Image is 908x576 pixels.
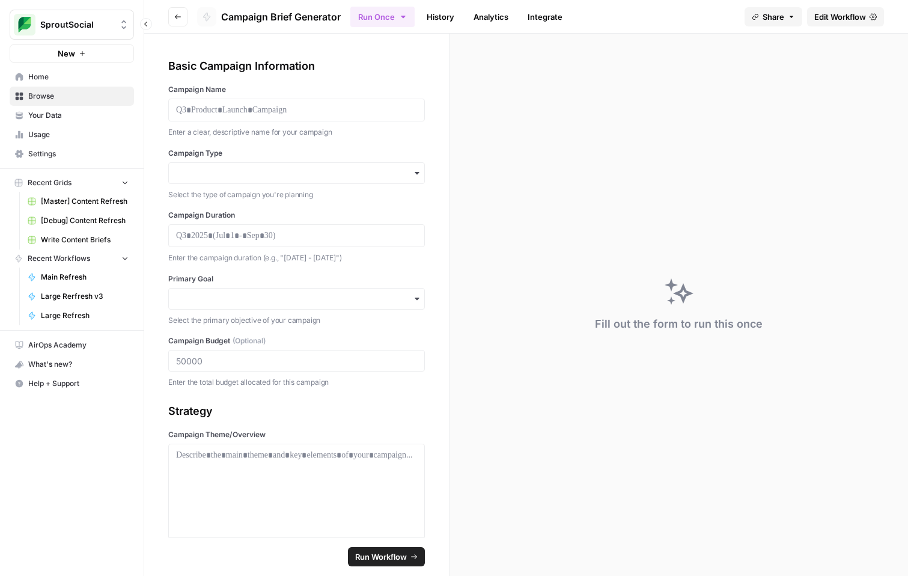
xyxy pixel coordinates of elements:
label: Campaign Theme/Overview [168,429,425,440]
label: Campaign Duration [168,210,425,221]
span: Large Rerfresh v3 [41,291,129,302]
label: Campaign Type [168,148,425,159]
div: What's new? [10,355,133,373]
span: [Master] Content Refresh [41,196,129,207]
a: Large Rerfresh v3 [22,287,134,306]
img: SproutSocial Logo [14,14,35,35]
span: Large Refresh [41,310,129,321]
button: Help + Support [10,374,134,393]
a: Integrate [520,7,570,26]
span: Campaign Brief Generator [221,10,341,24]
a: [Debug] Content Refresh [22,211,134,230]
label: Campaign Budget [168,335,425,346]
a: Write Content Briefs [22,230,134,250]
p: Enter a clear, descriptive name for your campaign [168,126,425,138]
span: Home [28,72,129,82]
p: Enter the campaign duration (e.g., "[DATE] - [DATE]") [168,252,425,264]
button: Run Once [350,7,415,27]
button: What's new? [10,355,134,374]
a: [Master] Content Refresh [22,192,134,211]
span: (Optional) [233,335,266,346]
a: Main Refresh [22,268,134,287]
span: Write Content Briefs [41,234,129,245]
span: Help + Support [28,378,129,389]
span: Share [763,11,784,23]
span: AirOps Academy [28,340,129,351]
a: Campaign Brief Generator [197,7,341,26]
div: Strategy [168,403,425,420]
button: Share [745,7,802,26]
span: Recent Workflows [28,253,90,264]
p: Select the primary objective of your campaign [168,314,425,326]
a: Your Data [10,106,134,125]
button: Recent Workflows [10,250,134,268]
a: Edit Workflow [807,7,884,26]
a: Large Refresh [22,306,134,325]
span: Main Refresh [41,272,129,283]
button: Run Workflow [348,547,425,566]
a: Settings [10,144,134,164]
a: History [419,7,462,26]
a: Usage [10,125,134,144]
span: Edit Workflow [814,11,866,23]
span: [Debug] Content Refresh [41,215,129,226]
button: Workspace: SproutSocial [10,10,134,40]
span: SproutSocial [40,19,113,31]
label: Primary Goal [168,274,425,284]
label: Campaign Name [168,84,425,95]
p: Select the type of campaign you're planning [168,189,425,201]
span: Your Data [28,110,129,121]
div: Fill out the form to run this once [595,316,763,332]
a: Browse [10,87,134,106]
a: Home [10,67,134,87]
span: Usage [28,129,129,140]
span: Settings [28,149,129,159]
button: New [10,44,134,63]
span: Browse [28,91,129,102]
span: New [58,47,75,60]
a: Analytics [466,7,516,26]
p: Enter the total budget allocated for this campaign [168,376,425,388]
input: 50000 [176,355,417,366]
button: Recent Grids [10,174,134,192]
a: AirOps Academy [10,335,134,355]
span: Run Workflow [355,551,407,563]
span: Recent Grids [28,177,72,188]
div: Basic Campaign Information [168,58,425,75]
